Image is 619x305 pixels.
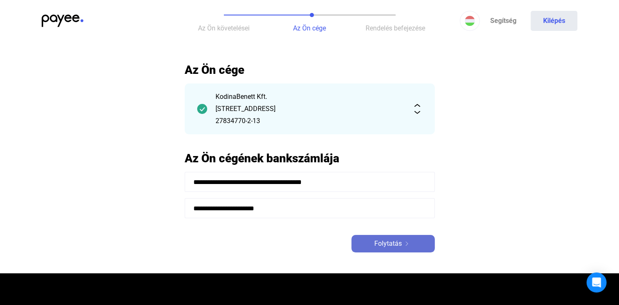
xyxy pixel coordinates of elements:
[216,92,404,102] div: KodinaBenett Kft.
[216,116,404,126] div: 27834770-2-13
[460,11,480,31] button: HU
[586,272,606,292] div: Open Intercom Messenger
[216,104,404,114] div: [STREET_ADDRESS]
[531,11,577,31] button: Kilépés
[198,24,250,32] span: Az Ön követelései
[366,24,425,32] span: Rendelés befejezése
[185,151,435,166] h2: Az Ön cégének bankszámlája
[185,63,435,77] h2: Az Ön cége
[293,24,326,32] span: Az Ön cége
[42,15,83,27] img: payee-logo
[480,11,526,31] a: Segítség
[197,104,207,114] img: checkmark-darker-green-circle
[465,16,475,26] img: HU
[412,104,422,114] img: expand
[402,242,412,246] img: arrow-right-white
[351,235,435,252] button: Folytatásarrow-right-white
[374,239,402,249] span: Folytatás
